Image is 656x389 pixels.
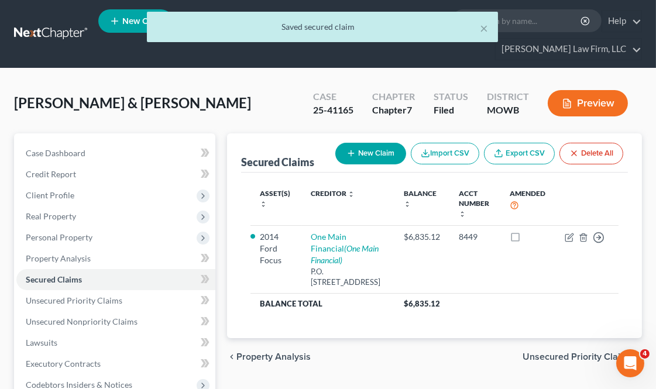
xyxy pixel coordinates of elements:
a: DebtorCC [302,11,368,32]
div: 25-41165 [313,104,353,117]
a: One Main Financial(One Main Financial) [311,232,379,265]
a: Balance unfold_more [404,189,437,208]
a: Client Portal [226,11,302,32]
div: Chapter [372,90,415,104]
div: Secured Claims [241,155,314,169]
div: District [487,90,529,104]
iframe: Intercom live chat [616,349,644,377]
a: Asset(s) unfold_more [260,189,290,208]
span: Unsecured Priority Claims [26,295,122,305]
i: (One Main Financial) [311,243,379,265]
a: Help [602,11,641,32]
button: Import CSV [411,143,479,164]
a: Creditor unfold_more [311,189,355,198]
a: Credit Report [16,164,215,185]
a: Executory Contracts [16,353,215,374]
a: Secured Claims [16,269,215,290]
i: unfold_more [348,191,355,198]
th: Balance Total [250,293,394,314]
div: $6,835.12 [404,231,440,243]
span: Personal Property [26,232,92,242]
div: MOWB [487,104,529,117]
div: Status [434,90,468,104]
div: P.O. [STREET_ADDRESS] [311,266,385,288]
span: Unsecured Priority Claims [523,352,633,362]
button: Delete All [559,143,623,164]
a: Lawsuits [16,332,215,353]
button: Preview [548,90,628,116]
div: Filed [434,104,468,117]
span: Property Analysis [236,352,311,362]
a: Acct Number unfold_more [459,189,489,218]
a: Case Dashboard [16,143,215,164]
div: Case [313,90,353,104]
input: Search by name... [475,10,582,32]
button: × [480,21,489,35]
span: $6,835.12 [404,299,440,308]
span: Case Dashboard [26,148,85,158]
span: 7 [407,104,412,115]
a: Property Analysis [16,248,215,269]
i: chevron_left [227,352,236,362]
div: Chapter [372,104,415,117]
a: Unsecured Nonpriority Claims [16,311,215,332]
span: Real Property [26,211,76,221]
a: [PERSON_NAME] Law Firm, LLC [496,39,641,60]
button: chevron_left Property Analysis [227,352,311,362]
a: Home [176,11,226,32]
div: 8449 [459,231,491,243]
th: Amended [500,182,555,226]
span: Property Analysis [26,253,91,263]
a: Export CSV [484,143,555,164]
span: Lawsuits [26,338,57,347]
span: Secured Claims [26,274,82,284]
span: Credit Report [26,169,76,179]
i: unfold_more [404,201,411,208]
li: 2014 Ford Focus [260,231,292,266]
span: [PERSON_NAME] & [PERSON_NAME] [14,94,251,111]
i: unfold_more [459,211,466,218]
span: Client Profile [26,190,74,200]
span: 4 [640,349,650,359]
i: unfold_more [260,201,267,208]
span: Unsecured Nonpriority Claims [26,316,138,326]
div: Saved secured claim [156,21,489,33]
button: New Claim [335,143,406,164]
a: Unsecured Priority Claims [16,290,215,311]
span: Executory Contracts [26,359,101,369]
button: Unsecured Priority Claims chevron_right [523,352,642,362]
